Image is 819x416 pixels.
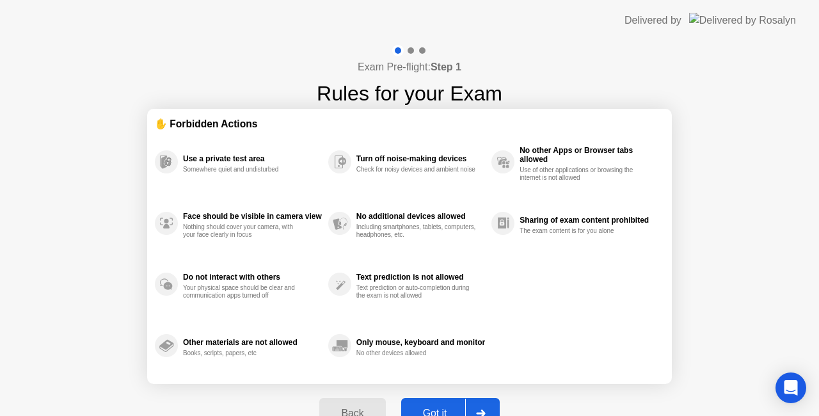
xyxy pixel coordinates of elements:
[356,212,485,221] div: No additional devices allowed
[356,166,477,173] div: Check for noisy devices and ambient noise
[183,338,322,347] div: Other materials are not allowed
[183,273,322,282] div: Do not interact with others
[356,223,477,239] div: Including smartphones, tablets, computers, headphones, etc.
[431,61,461,72] b: Step 1
[520,146,658,164] div: No other Apps or Browser tabs allowed
[356,154,485,163] div: Turn off noise-making devices
[183,223,304,239] div: Nothing should cover your camera, with your face clearly in focus
[520,166,640,182] div: Use of other applications or browsing the internet is not allowed
[520,227,640,235] div: The exam content is for you alone
[356,273,485,282] div: Text prediction is not allowed
[624,13,681,28] div: Delivered by
[183,349,304,357] div: Books, scripts, papers, etc
[775,372,806,403] div: Open Intercom Messenger
[520,216,658,225] div: Sharing of exam content prohibited
[317,78,502,109] h1: Rules for your Exam
[183,284,304,300] div: Your physical space should be clear and communication apps turned off
[356,338,485,347] div: Only mouse, keyboard and monitor
[183,212,322,221] div: Face should be visible in camera view
[356,284,477,300] div: Text prediction or auto-completion during the exam is not allowed
[358,60,461,75] h4: Exam Pre-flight:
[155,116,664,131] div: ✋ Forbidden Actions
[183,154,322,163] div: Use a private test area
[183,166,304,173] div: Somewhere quiet and undisturbed
[356,349,477,357] div: No other devices allowed
[689,13,796,28] img: Delivered by Rosalyn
